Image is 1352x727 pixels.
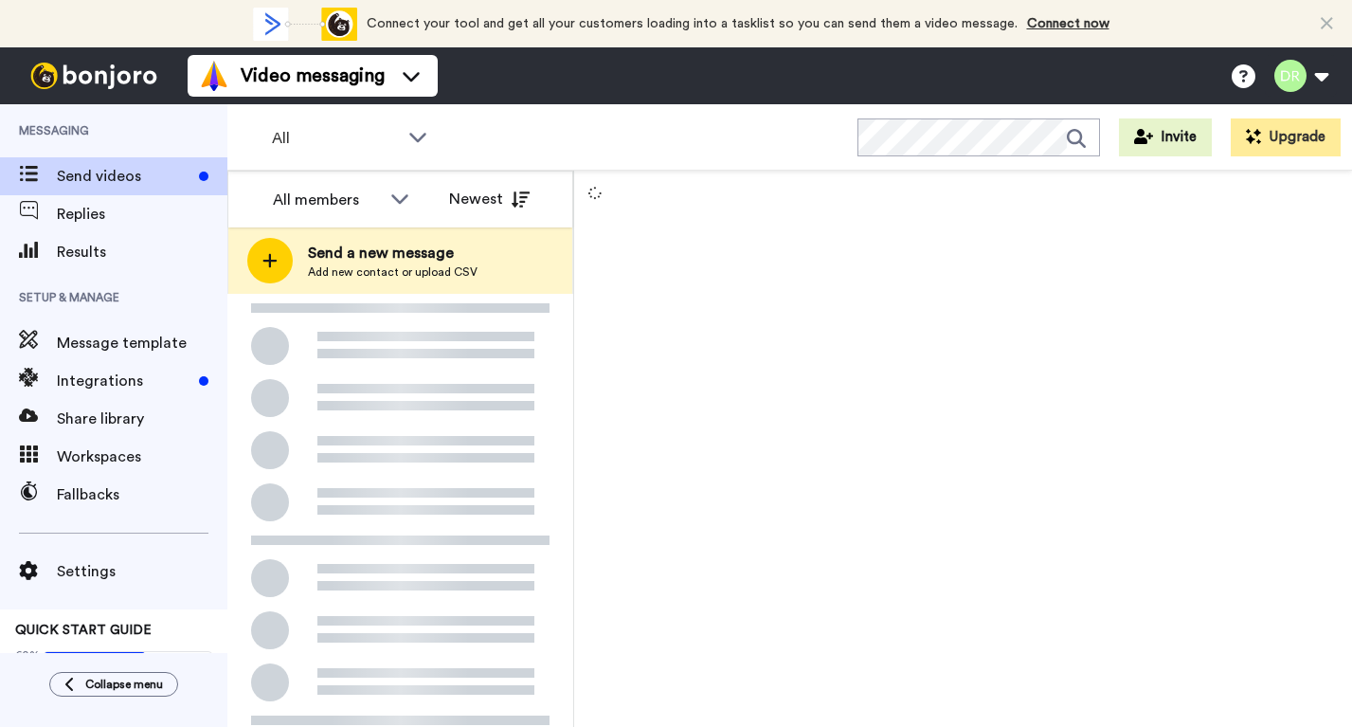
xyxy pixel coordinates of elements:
[49,672,178,697] button: Collapse menu
[435,180,544,218] button: Newest
[15,624,152,637] span: QUICK START GUIDE
[1231,118,1341,156] button: Upgrade
[1027,17,1109,30] a: Connect now
[241,63,385,89] span: Video messaging
[308,264,478,280] span: Add new contact or upload CSV
[23,63,165,89] img: bj-logo-header-white.svg
[199,61,229,91] img: vm-color.svg
[57,165,191,188] span: Send videos
[1119,118,1212,156] button: Invite
[85,677,163,692] span: Collapse menu
[253,8,357,41] div: animation
[272,127,399,150] span: All
[57,203,227,226] span: Replies
[308,242,478,264] span: Send a new message
[57,560,227,583] span: Settings
[273,189,381,211] div: All members
[57,408,227,430] span: Share library
[57,370,191,392] span: Integrations
[57,445,227,468] span: Workspaces
[367,17,1018,30] span: Connect your tool and get all your customers loading into a tasklist so you can send them a video...
[15,647,40,663] span: 60%
[57,241,227,264] span: Results
[57,483,227,506] span: Fallbacks
[57,332,227,354] span: Message template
